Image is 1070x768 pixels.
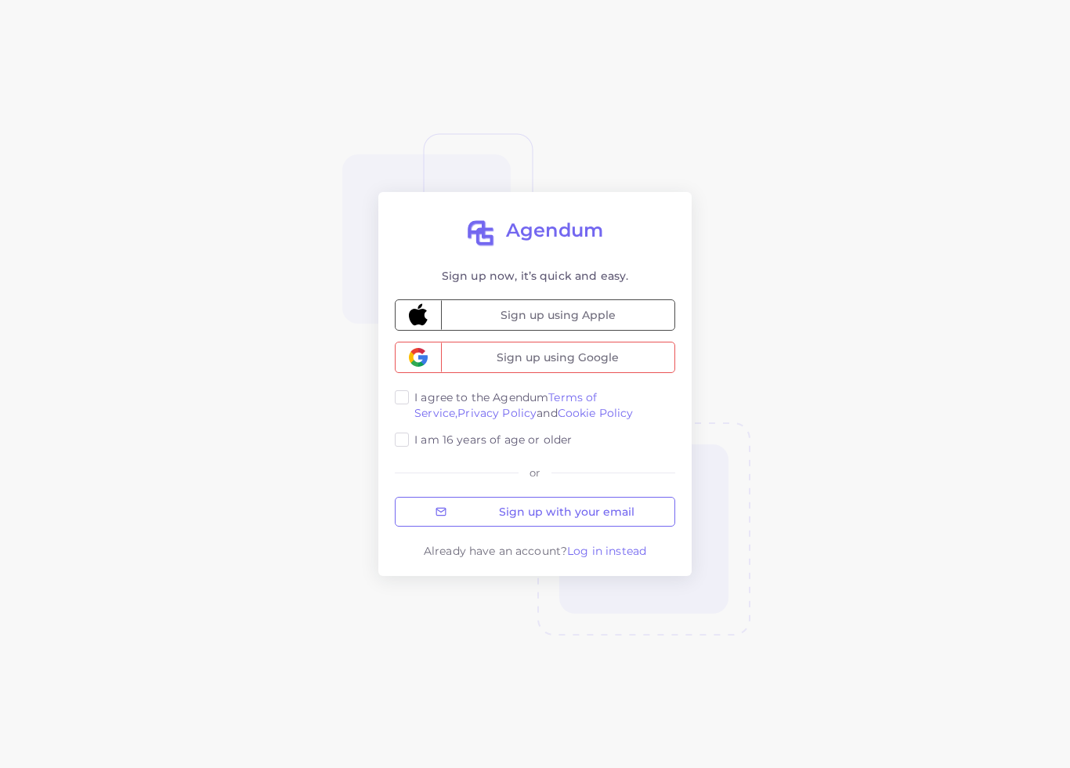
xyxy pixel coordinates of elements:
[567,544,646,558] a: Log in instead
[506,219,603,242] h2: Agendum
[395,219,675,248] a: Agendum
[414,389,675,422] label: I agree to the Agendum and
[395,497,675,527] button: Sign up with your email
[395,270,675,283] h4: Sign up now, it’s quick and easy.
[519,466,551,480] div: or
[441,300,674,330] span: Sign up using Apple
[395,342,675,373] button: Sign up using Google
[441,342,674,372] span: Sign up using Google
[414,432,572,447] label: I am 16 years of age or older
[395,299,675,331] button: Sign up using Apple
[558,406,634,420] a: Cookie Policy
[457,406,537,420] a: Privacy Policy
[424,544,567,558] span: Already have an account?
